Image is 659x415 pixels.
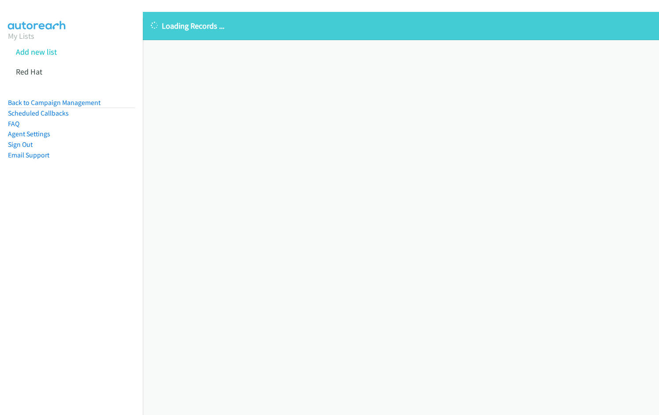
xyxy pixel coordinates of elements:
[8,31,34,41] a: My Lists
[8,98,101,107] a: Back to Campaign Management
[8,120,19,128] a: FAQ
[8,151,49,159] a: Email Support
[8,140,33,149] a: Sign Out
[16,67,42,77] a: Red Hat
[16,47,57,57] a: Add new list
[8,109,69,117] a: Scheduled Callbacks
[8,130,50,138] a: Agent Settings
[151,20,651,32] p: Loading Records ...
